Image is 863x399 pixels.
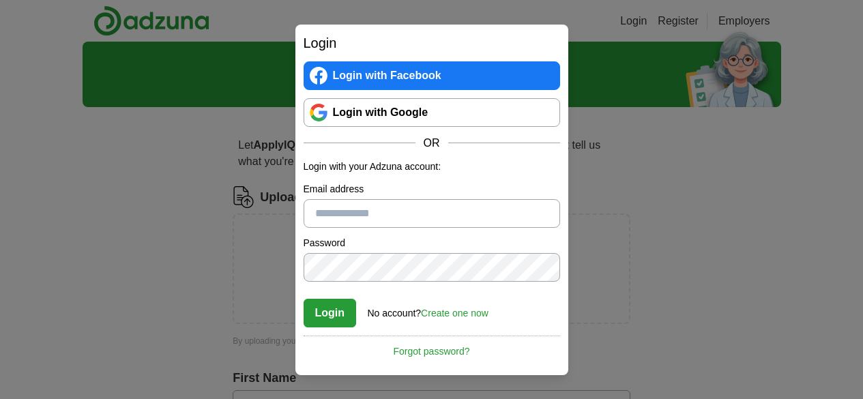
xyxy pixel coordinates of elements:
[304,236,560,250] label: Password
[304,33,560,53] h2: Login
[304,98,560,127] a: Login with Google
[304,160,560,174] p: Login with your Adzuna account:
[415,135,448,151] span: OR
[304,61,560,90] a: Login with Facebook
[368,298,488,321] div: No account?
[421,308,488,319] a: Create one now
[304,299,357,327] button: Login
[304,182,560,196] label: Email address
[304,336,560,359] a: Forgot password?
